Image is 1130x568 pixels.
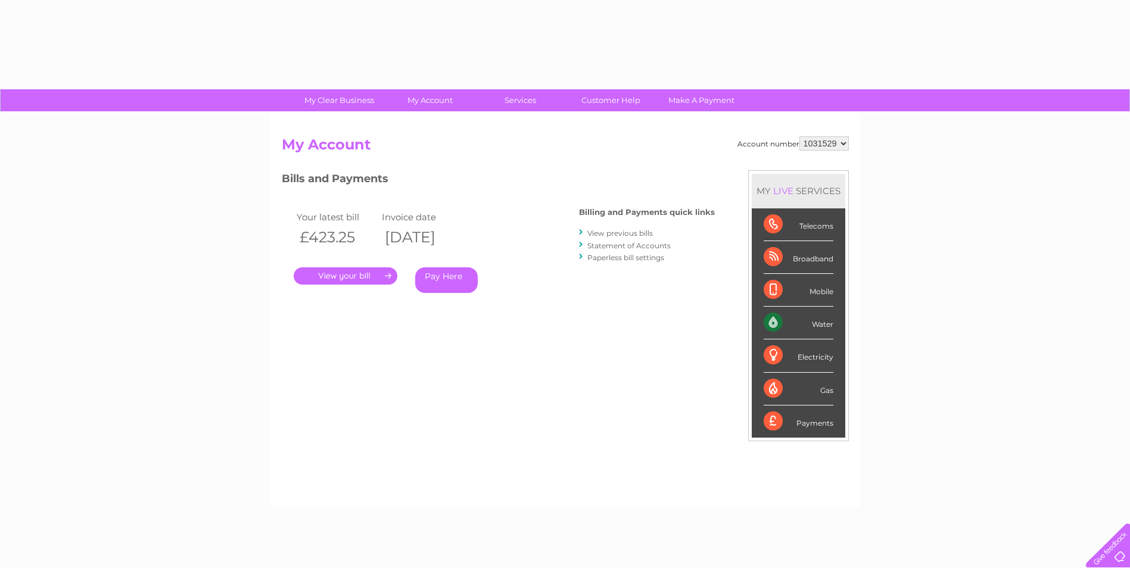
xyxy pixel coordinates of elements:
[471,89,569,111] a: Services
[587,229,653,238] a: View previous bills
[379,209,465,225] td: Invoice date
[290,89,388,111] a: My Clear Business
[764,339,833,372] div: Electricity
[294,209,379,225] td: Your latest bill
[764,274,833,307] div: Mobile
[579,208,715,217] h4: Billing and Payments quick links
[652,89,751,111] a: Make A Payment
[587,241,671,250] a: Statement of Accounts
[381,89,479,111] a: My Account
[562,89,660,111] a: Customer Help
[294,267,397,285] a: .
[764,405,833,438] div: Payments
[282,170,715,191] h3: Bills and Payments
[737,136,849,151] div: Account number
[764,307,833,339] div: Water
[379,225,465,249] th: [DATE]
[764,373,833,405] div: Gas
[764,208,833,241] div: Telecoms
[294,225,379,249] th: £423.25
[587,253,664,262] a: Paperless bill settings
[764,241,833,274] div: Broadband
[282,136,849,159] h2: My Account
[771,185,796,196] div: LIVE
[415,267,478,293] a: Pay Here
[752,174,845,208] div: MY SERVICES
